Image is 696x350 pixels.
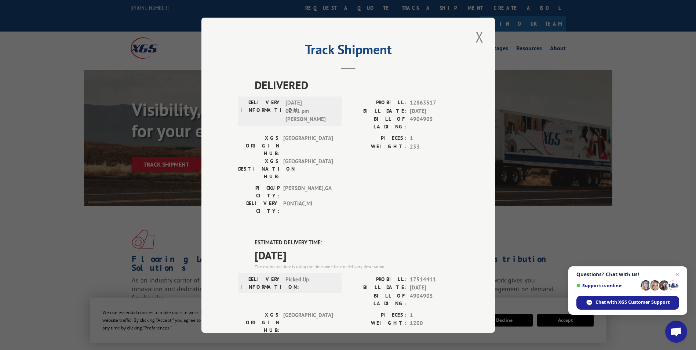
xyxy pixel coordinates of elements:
label: DELIVERY CITY: [238,200,280,215]
span: Support is online [576,283,638,288]
label: ESTIMATED DELIVERY TIME: [255,238,458,247]
label: PICKUP CITY: [238,184,280,200]
label: PIECES: [348,134,406,143]
label: DELIVERY INFORMATION: [240,275,282,291]
span: 17514411 [410,275,458,284]
span: Picked Up [285,275,335,291]
span: 1 [410,311,458,319]
label: PIECES: [348,311,406,319]
label: BILL DATE: [348,107,406,115]
label: XGS DESTINATION HUB: [238,157,280,181]
span: [DATE] 02:41 pm [PERSON_NAME] [285,99,335,124]
span: Questions? Chat with us! [576,271,679,277]
span: [GEOGRAPHIC_DATA] [283,311,333,334]
span: [DATE] [255,247,458,263]
span: [GEOGRAPHIC_DATA] [283,134,333,157]
button: Close modal [473,27,486,47]
label: XGS ORIGIN HUB: [238,311,280,334]
div: The estimated time is using the time zone for the delivery destination. [255,263,458,270]
span: [GEOGRAPHIC_DATA] [283,157,333,181]
span: 4904905 [410,292,458,307]
span: [DATE] [410,284,458,292]
label: BILL OF LADING: [348,292,406,307]
span: 233 [410,142,458,151]
span: 1200 [410,319,458,328]
label: DELIVERY INFORMATION: [240,99,282,124]
span: DELIVERED [255,77,458,93]
label: PROBILL: [348,275,406,284]
span: [DATE] [410,107,458,115]
span: 1 [410,134,458,143]
span: PONTIAC , MI [283,200,333,215]
label: BILL DATE: [348,284,406,292]
span: 12863517 [410,99,458,107]
label: WEIGHT: [348,319,406,328]
span: Chat with XGS Customer Support [576,296,679,310]
h2: Track Shipment [238,44,458,58]
label: BILL OF LADING: [348,115,406,131]
label: WEIGHT: [348,142,406,151]
label: PROBILL: [348,99,406,107]
span: [PERSON_NAME] , GA [283,184,333,200]
span: Chat with XGS Customer Support [595,299,670,306]
label: XGS ORIGIN HUB: [238,134,280,157]
a: Open chat [665,321,687,343]
span: 4904905 [410,115,458,131]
